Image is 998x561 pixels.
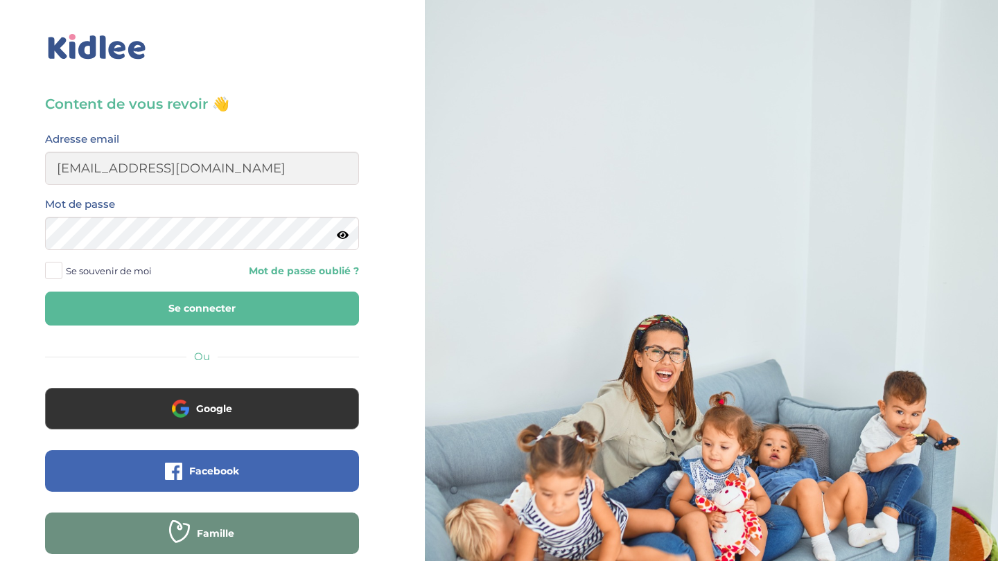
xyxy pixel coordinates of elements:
span: Facebook [189,464,239,478]
label: Mot de passe [45,195,115,213]
button: Famille [45,513,359,554]
a: Facebook [45,474,359,487]
label: Adresse email [45,130,119,148]
span: Famille [197,526,234,540]
span: Ou [194,350,210,363]
img: logo_kidlee_bleu [45,31,149,63]
span: Se souvenir de moi [66,262,152,280]
button: Google [45,388,359,429]
button: Se connecter [45,292,359,326]
img: google.png [172,400,189,417]
h3: Content de vous revoir 👋 [45,94,359,114]
a: Google [45,411,359,425]
button: Facebook [45,450,359,492]
input: Email [45,152,359,185]
span: Google [196,402,232,416]
a: Famille [45,536,359,549]
a: Mot de passe oublié ? [212,265,358,278]
img: facebook.png [165,463,182,480]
